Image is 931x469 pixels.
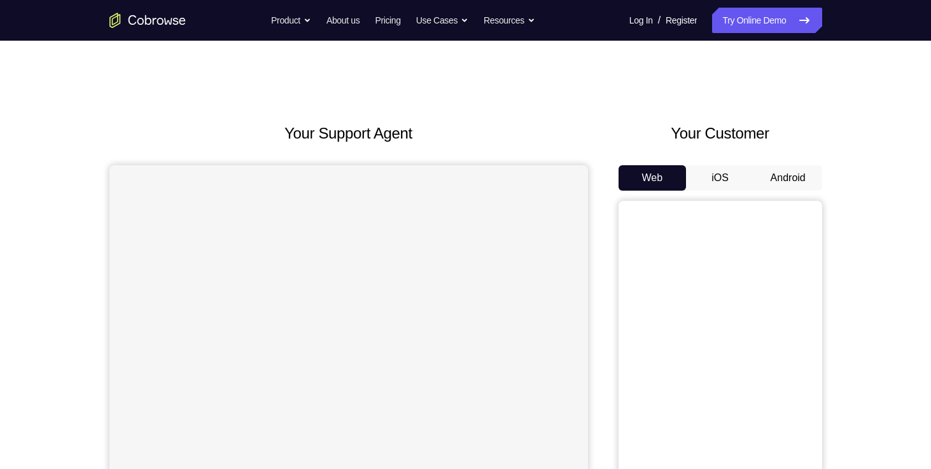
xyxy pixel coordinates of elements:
h2: Your Support Agent [109,122,588,145]
h2: Your Customer [619,122,822,145]
button: Product [271,8,311,33]
a: Log In [629,8,653,33]
button: Web [619,165,687,191]
button: Android [754,165,822,191]
a: Register [666,8,697,33]
a: About us [326,8,360,33]
a: Go to the home page [109,13,186,28]
span: / [658,13,661,28]
button: iOS [686,165,754,191]
a: Pricing [375,8,400,33]
button: Use Cases [416,8,468,33]
button: Resources [484,8,535,33]
a: Try Online Demo [712,8,822,33]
